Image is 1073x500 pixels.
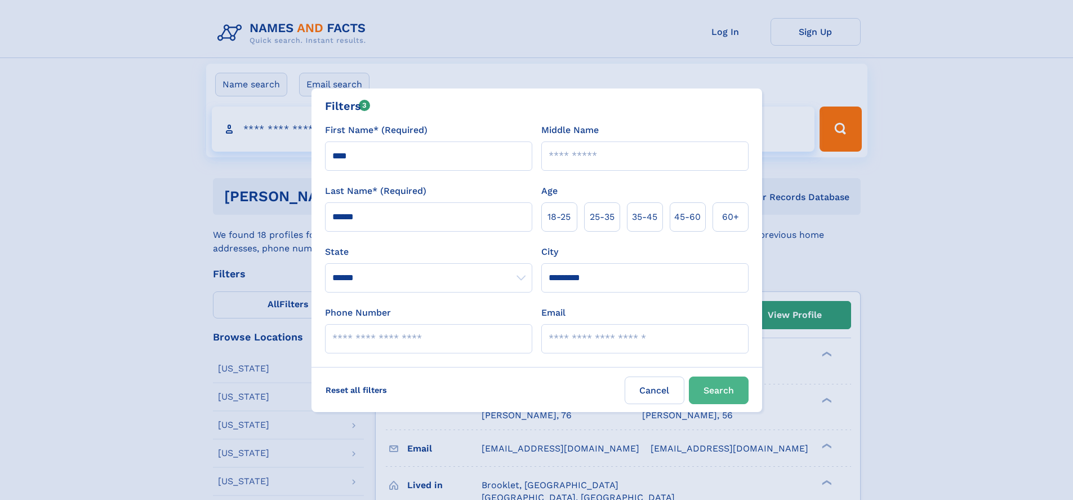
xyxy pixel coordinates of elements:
span: 60+ [722,210,739,224]
label: Last Name* (Required) [325,184,426,198]
label: Middle Name [541,123,599,137]
label: Reset all filters [318,377,394,404]
span: 35‑45 [632,210,657,224]
button: Search [689,377,749,404]
label: Age [541,184,558,198]
label: State [325,245,532,259]
span: 18‑25 [547,210,571,224]
label: Cancel [625,377,684,404]
label: First Name* (Required) [325,123,428,137]
label: Email [541,306,566,320]
label: City [541,245,558,259]
span: 25‑35 [590,210,615,224]
label: Phone Number [325,306,391,320]
div: Filters [325,98,371,114]
span: 45‑60 [674,210,701,224]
